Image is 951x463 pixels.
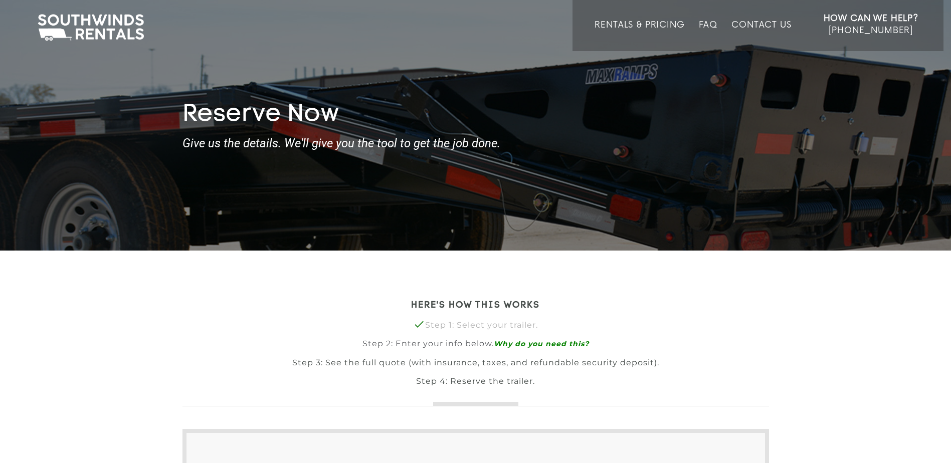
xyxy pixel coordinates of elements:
p: Step 4: Reserve the trailer. [182,374,769,388]
strong: HERE'S HOW THIS WORKS [411,301,540,310]
p: Step 1: Select your trailer. [182,318,769,332]
a: Contact Us [731,20,791,51]
span: check [413,318,425,330]
a: Step 2: Enter your info below.Why do you need this? [362,339,589,348]
a: How Can We Help? [PHONE_NUMBER] [824,13,918,44]
a: Rentals & Pricing [595,20,684,51]
span: [PHONE_NUMBER] [829,26,913,36]
em: Why do you need this? [494,339,589,348]
p: Step 3: See the full quote (with insurance, taxes, and refundable security deposit). [182,356,769,369]
strong: Give us the details. We'll give you the tool to get the job done. [182,137,769,150]
h1: Reserve Now [182,101,769,130]
strong: How Can We Help? [824,14,918,24]
img: Southwinds Rentals Logo [33,12,149,43]
a: FAQ [699,20,718,51]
